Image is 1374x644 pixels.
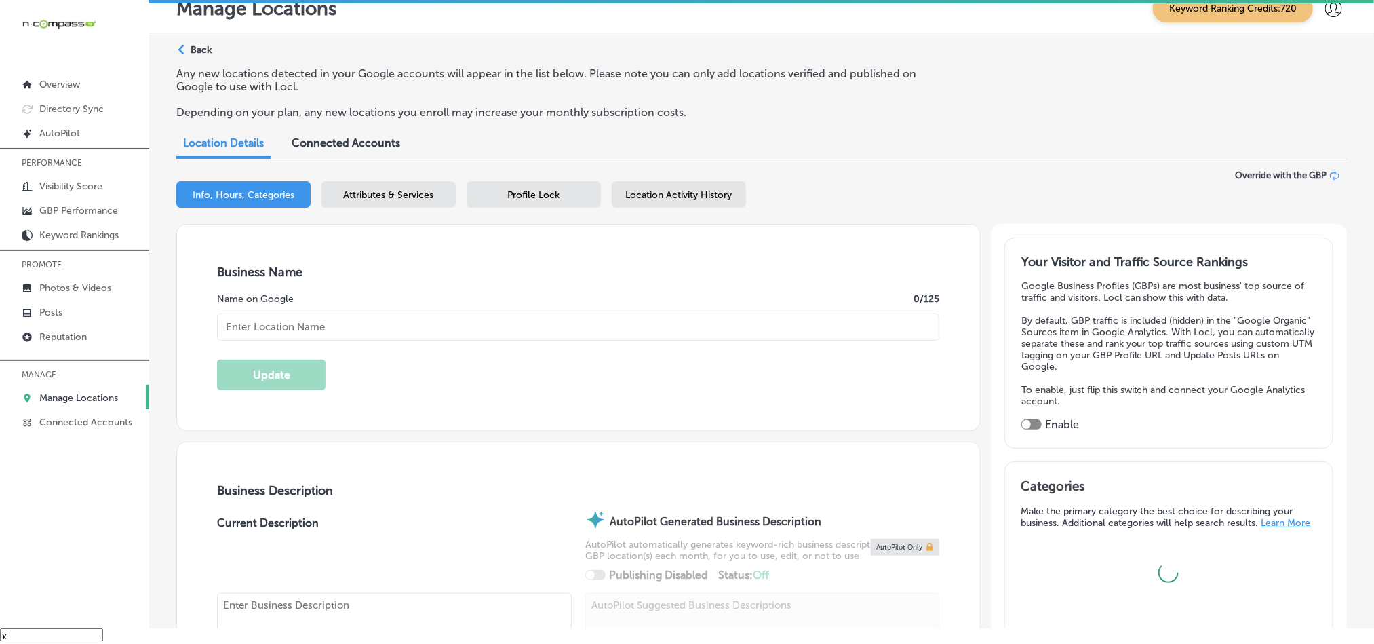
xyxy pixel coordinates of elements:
[626,189,732,201] span: Location Activity History
[22,18,96,31] img: 660ab0bf-5cc7-4cb8-ba1c-48b5ae0f18e60NCTV_CLogo_TV_Black_-500x88.png
[39,181,102,192] p: Visibility Score
[585,510,606,530] img: autopilot-icon
[217,516,319,593] label: Current Description
[292,136,400,149] span: Connected Accounts
[217,265,939,280] h3: Business Name
[39,229,119,241] p: Keyword Rankings
[914,293,939,305] label: 0 /125
[183,136,264,149] span: Location Details
[1261,517,1311,529] a: Learn More
[1021,478,1316,499] h3: Categories
[39,282,111,294] p: Photos & Videos
[610,515,821,528] strong: AutoPilot Generated Business Description
[39,307,62,318] p: Posts
[1021,280,1316,303] p: Google Business Profiles (GBPs) are most business' top source of traffic and visitors. Locl can s...
[1235,170,1327,181] span: Override with the GBP
[217,293,294,305] label: Name on Google
[344,189,434,201] span: Attributes & Services
[39,128,80,139] p: AutoPilot
[39,392,118,404] p: Manage Locations
[176,67,937,93] p: Any new locations detected in your Google accounts will appear in the list below. Please note you...
[176,106,937,119] p: Depending on your plan, any new locations you enroll may increase your monthly subscription costs.
[1021,254,1316,269] h3: Your Visitor and Traffic Source Rankings
[1021,506,1316,529] p: Make the primary category the best choice for describing your business. Additional categories wil...
[217,483,939,498] h3: Business Description
[39,205,118,216] p: GBP Performance
[217,314,939,341] input: Enter Location Name
[39,417,132,428] p: Connected Accounts
[1045,418,1079,431] label: Enable
[39,79,80,90] p: Overview
[39,331,87,343] p: Reputation
[191,44,212,56] p: Back
[1021,315,1316,373] p: By default, GBP traffic is included (hidden) in the "Google Organic" Sources item in Google Analy...
[217,360,326,390] button: Update
[39,103,104,115] p: Directory Sync
[508,189,560,201] span: Profile Lock
[193,189,294,201] span: Info, Hours, Categories
[1021,384,1316,407] p: To enable, just flip this switch and connect your Google Analytics account.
